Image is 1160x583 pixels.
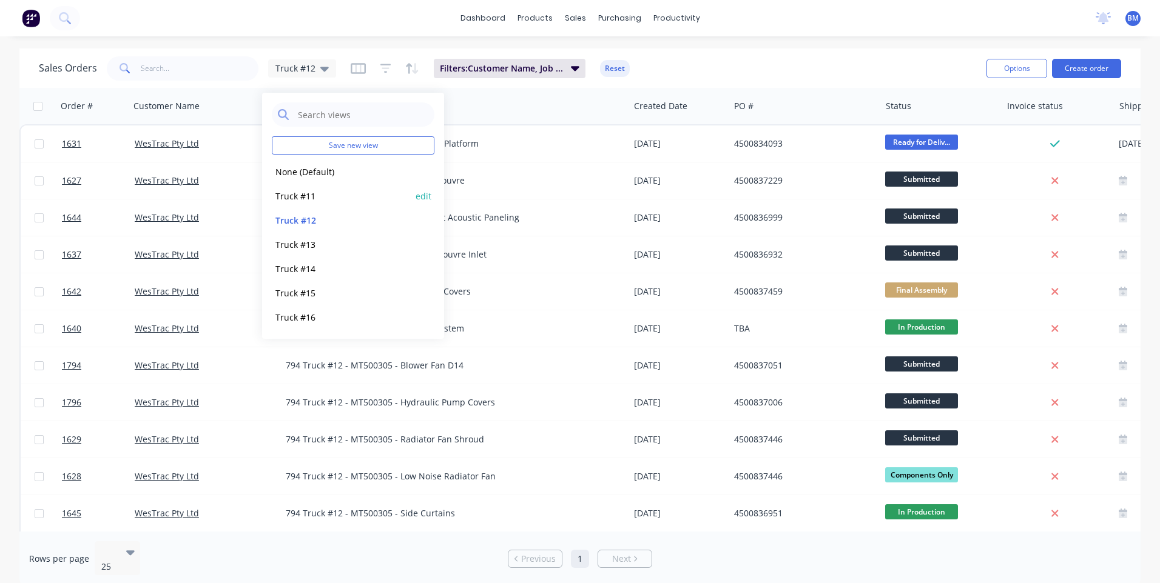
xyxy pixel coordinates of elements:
div: [DATE] [634,248,724,261]
a: WesTrac Pty Ltd [135,285,199,297]
a: Previous page [508,553,562,565]
div: 794 Truck #12 - MT500305 - Fire Bottle Platform [286,138,607,150]
div: [DATE] [634,175,724,187]
div: 4500837006 [734,396,869,408]
div: 794 Truck #12 - MT500305 - Radiator Louvre [286,175,607,187]
div: 4500837229 [734,175,869,187]
a: WesTrac Pty Ltd [135,138,199,149]
h1: Sales Orders [39,62,97,74]
span: Filters: Customer Name, Job Title [440,62,564,75]
a: WesTrac Pty Ltd [135,359,199,371]
div: 794 Truck #12 - MT500305 - Blower Fan D14 [286,359,607,371]
span: Submitted [885,430,958,445]
div: [DATE] [634,470,724,482]
a: 1794 [62,347,135,384]
div: 4500837446 [734,470,869,482]
div: PO # [734,100,754,112]
div: 25 [101,561,116,573]
span: 1794 [62,359,81,371]
div: 794 Truck #12 - MT500305 - Retarder Louvre Inlet [286,248,607,261]
button: Truck #14 [272,262,410,276]
a: Next page [598,553,652,565]
span: In Production [885,319,958,335]
div: TBA [734,322,869,335]
div: 794 Truck #12 -MT500305 - Final Drive Covers [286,285,607,298]
div: 4500834093 [734,138,869,150]
a: WesTrac Pty Ltd [135,175,199,186]
button: Truck #15 [272,286,410,300]
input: Search... [141,56,259,81]
button: Options [986,59,1047,78]
input: Search views [297,102,428,127]
span: Final Assembly [885,282,958,298]
div: productivity [647,9,706,27]
span: Previous [521,553,556,565]
button: Truck #13 [272,238,410,252]
span: 1644 [62,212,81,224]
a: 1631 [62,125,135,162]
div: [DATE] [634,322,724,335]
span: 1796 [62,396,81,408]
button: None (Default) [272,165,410,179]
button: Truck #11 [272,189,410,203]
div: [DATE] [634,285,724,298]
div: [DATE] [634,212,724,224]
button: Truck #12 [272,213,410,227]
div: [DATE] [634,359,724,371]
ul: Pagination [503,550,657,568]
div: Customer Name [133,100,200,112]
div: 4500837459 [734,285,869,298]
div: sales [559,9,592,27]
div: Status [886,100,911,112]
span: 1642 [62,285,81,298]
a: 1796 [62,384,135,421]
div: 4500836999 [734,212,869,224]
button: edit [416,190,431,202]
span: Rows per page [29,553,89,565]
a: WesTrac Pty Ltd [135,396,199,408]
span: 1629 [62,433,81,445]
div: 4500837051 [734,359,869,371]
a: 1627 [62,162,135,199]
div: [DATE] [634,433,724,445]
a: WesTrac Pty Ltd [135,322,199,334]
a: 1644 [62,199,135,236]
span: Submitted [885,172,958,187]
div: 4500837446 [734,433,869,445]
a: WesTrac Pty Ltd [135,433,199,445]
div: products [511,9,559,27]
div: purchasing [592,9,647,27]
span: 1627 [62,175,81,187]
button: Save new view [272,136,434,155]
span: Truck #12 [275,62,315,75]
a: WesTrac Pty Ltd [135,212,199,223]
div: [DATE] [634,138,724,150]
button: Reset [600,60,630,77]
div: 794 Truck #12 - MT500305 - Low Noise Radiator Fan [286,470,607,482]
span: 1645 [62,507,81,519]
a: 1645 [62,495,135,531]
img: Factory [22,9,40,27]
div: Invoice status [1007,100,1063,112]
span: 1628 [62,470,81,482]
span: BM [1127,13,1139,24]
div: 794 Truck #12 - MT500305 - Side Curtains [286,507,607,519]
a: WesTrac Pty Ltd [135,507,199,519]
span: In Production [885,504,958,519]
span: 1637 [62,248,81,261]
span: Ready for Deliv... [885,135,958,150]
div: Order # [61,100,93,112]
a: 1628 [62,458,135,495]
div: 4500836932 [734,248,869,261]
div: Created Date [634,100,687,112]
div: 794 Truck #12 - MT500305 - Exhaust System [286,322,607,335]
span: Submitted [885,245,958,261]
div: 794 Truck #12 - MT500305 - Hydraulic Pump Covers [286,396,607,408]
span: 1631 [62,138,81,150]
a: 1640 [62,310,135,347]
span: Submitted [885,208,958,224]
a: Page 1 is your current page [571,550,589,568]
a: 1637 [62,236,135,273]
div: [DATE] [634,507,724,519]
span: 1640 [62,322,81,335]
